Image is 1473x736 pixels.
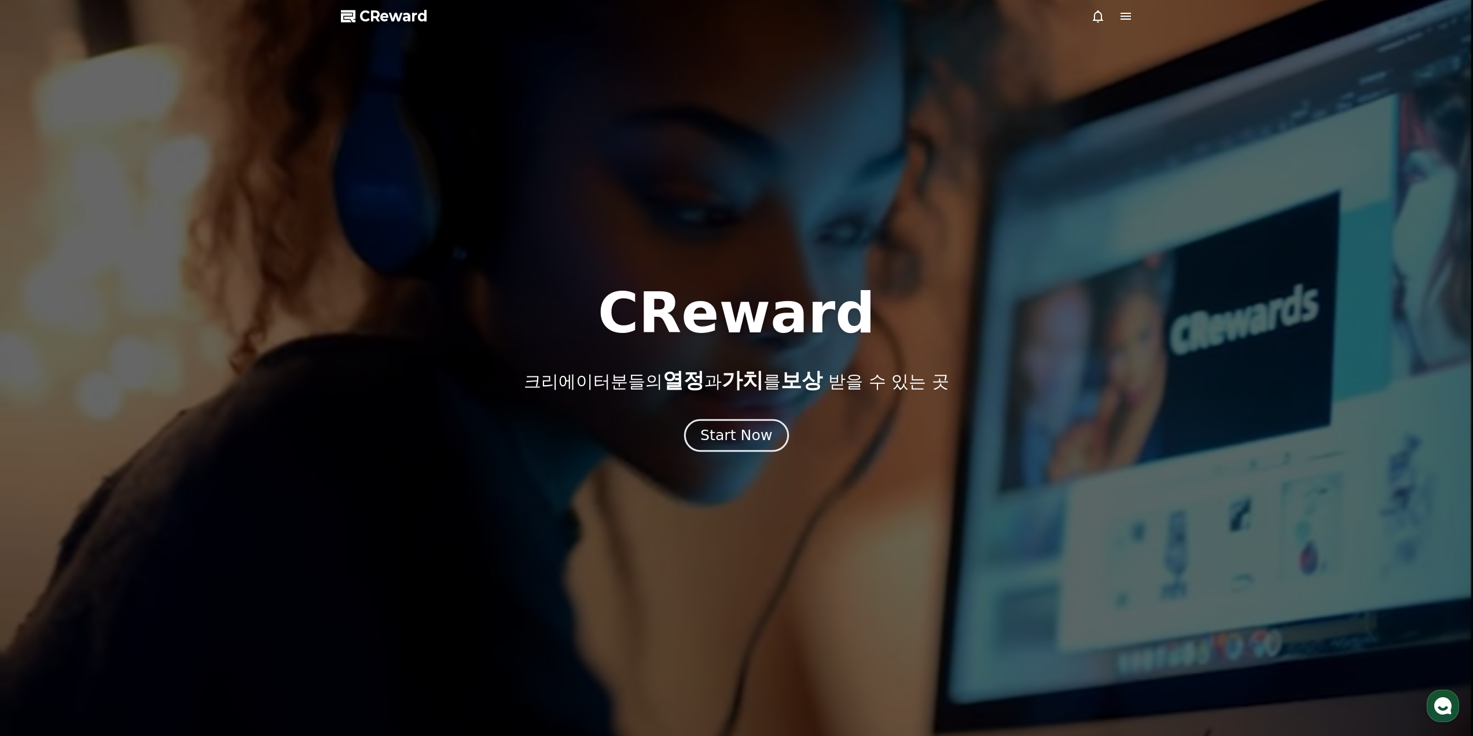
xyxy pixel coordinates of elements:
span: 설정 [179,385,193,394]
span: 가치 [722,368,763,392]
div: Start Now [700,426,772,445]
a: 홈 [3,367,76,396]
span: 홈 [36,385,43,394]
h1: CReward [598,285,875,341]
span: 보상 [781,368,822,392]
a: 대화 [76,367,149,396]
a: Start Now [686,431,787,442]
span: 대화 [106,385,120,394]
span: 열정 [663,368,704,392]
p: 크리에이터분들의 과 를 받을 수 있는 곳 [524,369,949,392]
a: 설정 [149,367,222,396]
span: CReward [359,7,428,25]
a: CReward [341,7,428,25]
button: Start Now [684,419,789,452]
